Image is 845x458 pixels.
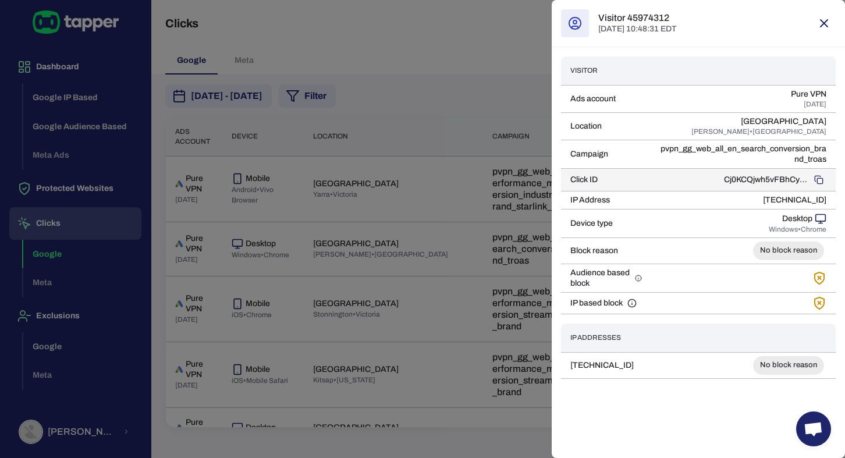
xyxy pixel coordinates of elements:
[561,352,691,378] td: [TECHNICAL_ID]
[561,209,651,237] td: Device type
[753,246,824,255] span: No block reason
[570,298,623,308] span: IP based block
[561,140,651,168] td: Campaign
[561,324,691,352] th: IP Addresses
[561,191,651,209] td: IP Address
[804,100,826,109] span: [DATE]
[661,195,826,205] p: [TECHNICAL_ID]
[561,56,651,85] th: Visitor
[791,89,826,100] p: Pure VPN
[661,144,826,165] p: pvpn_gg_web_all_en_search_conversion_brand_troas
[561,85,651,112] td: Ads account
[811,172,826,187] button: Copy to clipboard
[598,24,677,34] p: [DATE] 10:48:31 EDT
[753,360,824,370] span: No block reason
[598,12,677,24] h6: Visitor 45974312
[627,299,637,308] svg: Tapper automatically blocks clicks from suspicious or fraudulent IP addresses, preventing repeat ...
[741,116,826,127] p: [GEOGRAPHIC_DATA]
[561,112,651,140] td: Location
[561,237,651,264] td: Block reason
[570,268,630,289] span: Audience based block
[782,214,812,224] p: Desktop
[724,175,811,185] p: Cj0KCQjwh5vFBhCyARIsAHBx2wzARtwqCQsk2_Io3X-CwTt-CEPMpS_BEZD1PYhkiTVnf4gsFDBdrDsaAlSwEALw_wcB
[561,168,651,191] td: Click ID
[769,225,826,234] span: Windows • Chrome
[635,274,642,283] svg: Tapper helps you exclude audiences identified as fraudulent, ensuring that your ads are only show...
[691,127,826,136] span: [PERSON_NAME] • [GEOGRAPHIC_DATA]
[796,411,831,446] a: Open chat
